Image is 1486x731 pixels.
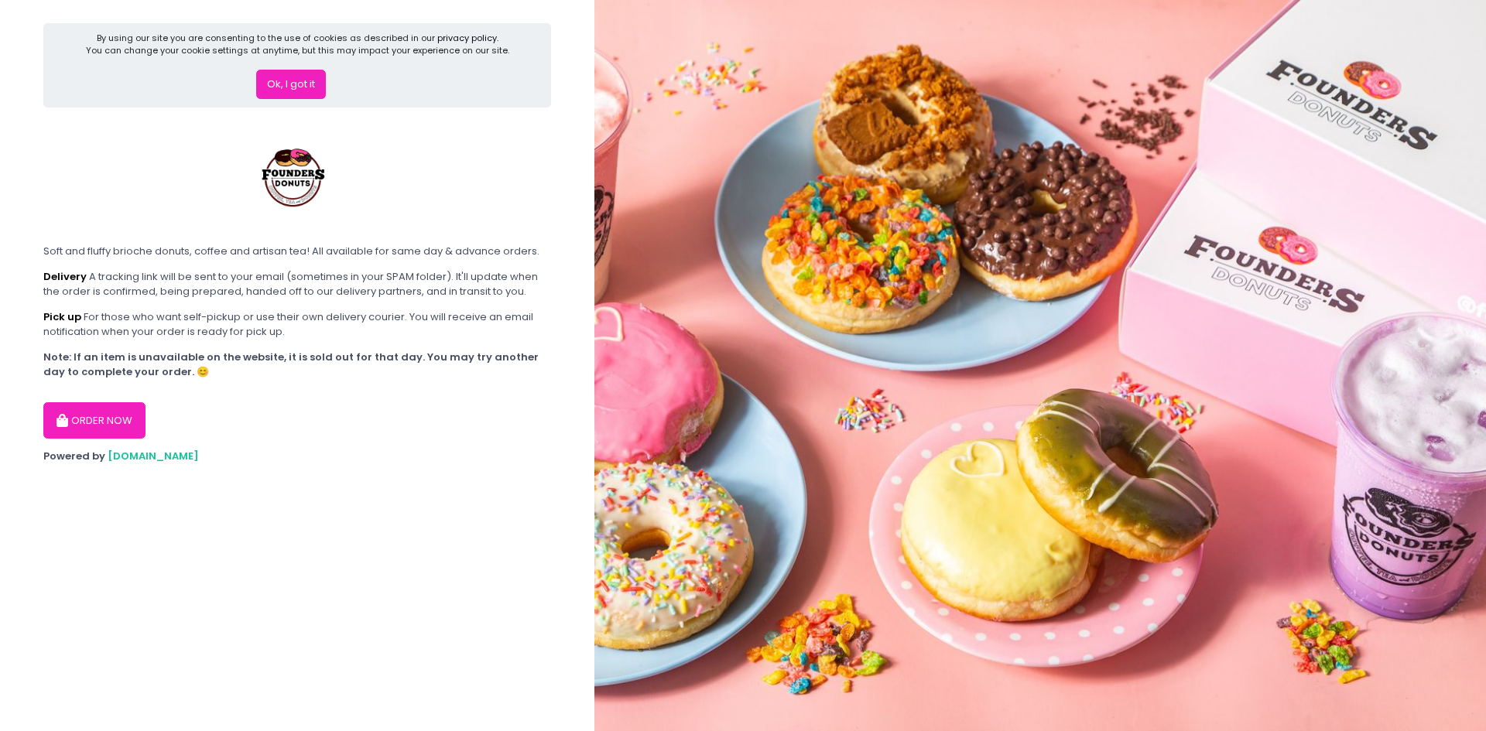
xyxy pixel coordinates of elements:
[43,449,551,464] div: Powered by
[108,449,199,463] a: [DOMAIN_NAME]
[256,70,326,99] button: Ok, I got it
[43,269,87,284] b: Delivery
[43,402,146,439] button: ORDER NOW
[43,350,551,380] div: Note: If an item is unavailable on the website, it is sold out for that day. You may try another ...
[86,32,509,57] div: By using our site you are consenting to the use of cookies as described in our You can change you...
[43,309,81,324] b: Pick up
[43,269,551,299] div: A tracking link will be sent to your email (sometimes in your SPAM folder). It'll update when the...
[437,32,498,44] a: privacy policy.
[43,309,551,340] div: For those who want self-pickup or use their own delivery courier. You will receive an email notif...
[237,118,353,234] img: Founders Donuts
[43,244,551,259] div: Soft and fluffy brioche donuts, coffee and artisan tea! All available for same day & advance orders.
